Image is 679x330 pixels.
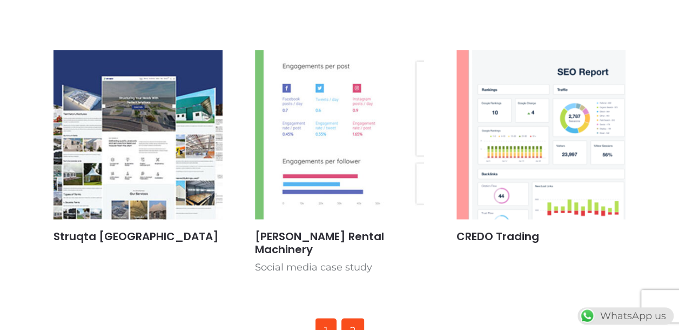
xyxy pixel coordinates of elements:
a: Struqta [GEOGRAPHIC_DATA] [53,229,219,244]
a: CREDO Trading [456,229,539,244]
img: WhatsApp [579,307,596,325]
div: WhatsApp us [577,307,674,325]
a: WhatsAppWhatsApp us [577,310,674,322]
a: [PERSON_NAME] Rental Machinery [255,229,384,257]
p: Social media case study [255,260,424,275]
